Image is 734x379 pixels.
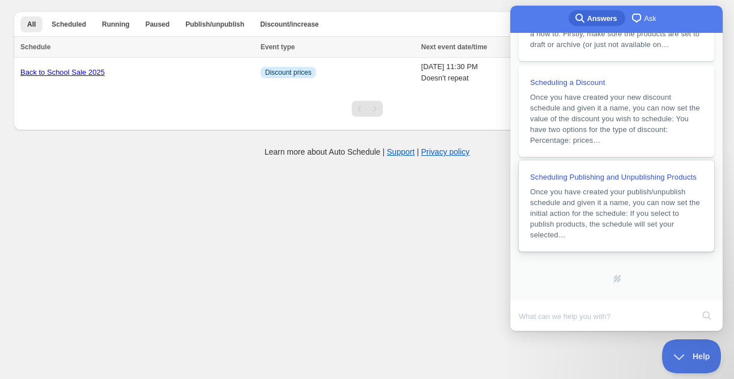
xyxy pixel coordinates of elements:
[52,20,86,29] span: Scheduled
[662,339,723,373] iframe: Help Scout Beacon - Close
[260,20,318,29] span: Discount/increase
[421,147,470,156] a: Privacy policy
[185,20,244,29] span: Publish/unpublish
[418,58,606,88] td: [DATE] 11:30 PM Doesn't repeat
[387,147,415,156] a: Support
[20,68,105,76] a: Back to School Sale 2025
[264,146,470,157] p: Learn more about Auto Schedule | |
[352,101,383,117] nav: Pagination
[27,20,36,29] span: All
[265,68,311,77] span: Discount prices
[146,20,170,29] span: Paused
[261,43,295,51] span: Event type
[20,43,50,51] span: Schedule
[102,20,130,29] span: Running
[510,6,723,331] iframe: Help Scout Beacon - Live Chat, Contact Form, and Knowledge Base
[421,43,488,51] span: Next event date/time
